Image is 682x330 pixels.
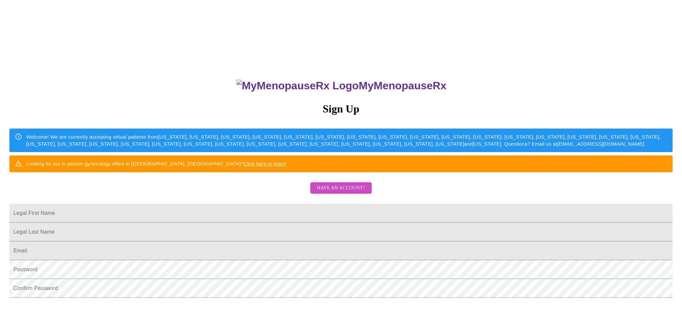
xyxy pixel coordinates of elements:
[10,80,673,92] h3: MyMenopauseRx
[26,157,286,170] div: Looking for our in person gynecology office in [GEOGRAPHIC_DATA], [GEOGRAPHIC_DATA]?
[237,80,359,92] img: MyMenopauseRx Logo
[9,301,111,327] iframe: reCAPTCHA
[26,131,667,150] div: Welcome! We are currently accepting virtual patients from [US_STATE], [US_STATE], [US_STATE], [US...
[244,161,286,167] a: Click here to login!
[9,103,673,115] h3: Sign Up
[557,141,644,147] em: [EMAIL_ADDRESS][DOMAIN_NAME]
[310,182,372,194] button: Have an account?
[317,184,365,192] span: Have an account?
[309,190,373,195] a: Have an account?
